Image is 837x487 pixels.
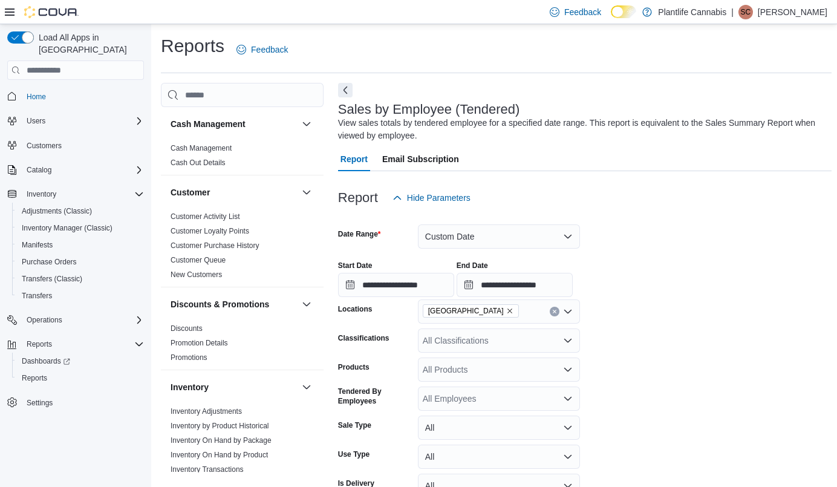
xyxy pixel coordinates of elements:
[382,147,459,171] span: Email Subscription
[550,307,559,316] button: Clear input
[22,240,53,250] span: Manifests
[171,159,226,167] a: Cash Out Details
[171,186,297,198] button: Customer
[338,362,370,372] label: Products
[22,90,51,104] a: Home
[418,224,580,249] button: Custom Date
[171,436,272,445] a: Inventory On Hand by Package
[171,143,232,153] span: Cash Management
[12,287,149,304] button: Transfers
[388,186,475,210] button: Hide Parameters
[340,147,368,171] span: Report
[17,272,144,286] span: Transfers (Classic)
[338,273,454,297] input: Press the down key to open a popover containing a calendar.
[171,381,297,393] button: Inventory
[338,261,373,270] label: Start Date
[731,5,734,19] p: |
[22,395,144,410] span: Settings
[338,420,371,430] label: Sale Type
[299,297,314,312] button: Discounts & Promotions
[17,354,75,368] a: Dashboards
[27,398,53,408] span: Settings
[2,336,149,353] button: Reports
[161,321,324,370] div: Discounts & Promotions
[171,407,242,416] a: Inventory Adjustments
[2,137,149,154] button: Customers
[563,365,573,374] button: Open list of options
[17,289,57,303] a: Transfers
[171,298,297,310] button: Discounts & Promotions
[418,416,580,440] button: All
[22,337,57,351] button: Reports
[27,116,45,126] span: Users
[171,241,259,250] a: Customer Purchase History
[12,237,149,253] button: Manifests
[171,465,244,474] span: Inventory Transactions
[457,261,488,270] label: End Date
[299,380,314,394] button: Inventory
[22,274,82,284] span: Transfers (Classic)
[171,255,226,265] span: Customer Queue
[171,338,228,348] span: Promotion Details
[12,220,149,237] button: Inventory Manager (Classic)
[407,192,471,204] span: Hide Parameters
[758,5,827,19] p: [PERSON_NAME]
[171,227,249,235] a: Customer Loyalty Points
[12,353,149,370] a: Dashboards
[171,324,203,333] a: Discounts
[171,353,207,362] a: Promotions
[27,141,62,151] span: Customers
[17,204,144,218] span: Adjustments (Classic)
[457,273,573,297] input: Press the down key to open a popover containing a calendar.
[171,465,244,474] a: Inventory Transactions
[22,114,50,128] button: Users
[22,88,144,103] span: Home
[22,163,56,177] button: Catalog
[22,206,92,216] span: Adjustments (Classic)
[17,272,87,286] a: Transfers (Classic)
[17,289,144,303] span: Transfers
[428,305,504,317] span: [GEOGRAPHIC_DATA]
[27,315,62,325] span: Operations
[171,212,240,221] a: Customer Activity List
[2,162,149,178] button: Catalog
[17,255,82,269] a: Purchase Orders
[161,209,324,287] div: Customer
[741,5,751,19] span: SC
[171,270,222,279] a: New Customers
[171,451,268,459] a: Inventory On Hand by Product
[24,6,79,18] img: Cova
[17,354,144,368] span: Dashboards
[423,304,519,318] span: Spruce Grove
[338,449,370,459] label: Use Type
[27,189,56,199] span: Inventory
[171,118,246,130] h3: Cash Management
[22,396,57,410] a: Settings
[22,187,61,201] button: Inventory
[22,138,144,153] span: Customers
[171,186,210,198] h3: Customer
[563,336,573,345] button: Open list of options
[171,118,297,130] button: Cash Management
[171,158,226,168] span: Cash Out Details
[2,186,149,203] button: Inventory
[563,307,573,316] button: Open list of options
[17,204,97,218] a: Adjustments (Classic)
[17,255,144,269] span: Purchase Orders
[22,291,52,301] span: Transfers
[171,298,269,310] h3: Discounts & Promotions
[2,113,149,129] button: Users
[338,191,378,205] h3: Report
[17,238,57,252] a: Manifests
[22,373,47,383] span: Reports
[563,394,573,404] button: Open list of options
[611,5,636,18] input: Dark Mode
[338,117,826,142] div: View sales totals by tendered employee for a specified date range. This report is equivalent to t...
[22,187,144,201] span: Inventory
[22,337,144,351] span: Reports
[171,450,268,460] span: Inventory On Hand by Product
